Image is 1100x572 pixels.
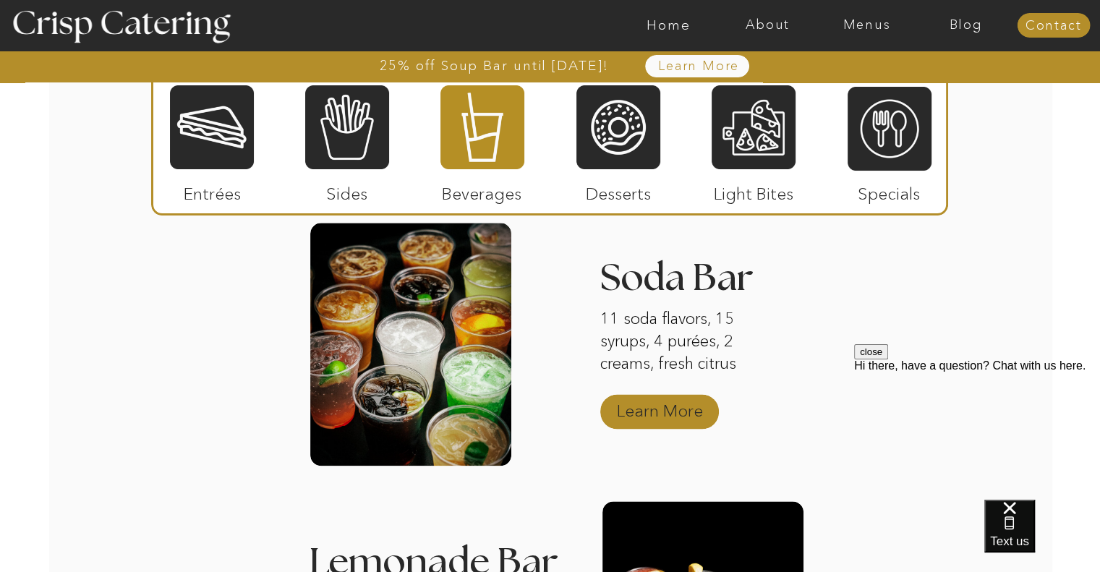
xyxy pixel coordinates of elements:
a: Home [619,18,718,33]
p: Light Bites [706,169,802,211]
p: Desserts [571,169,667,211]
a: About [718,18,817,33]
h3: Soda Bar [600,260,801,299]
iframe: podium webchat widget bubble [984,500,1100,572]
p: Entrées [164,169,260,211]
a: Contact [1017,19,1090,33]
p: Sides [299,169,395,211]
p: 11 soda flavors, 15 syrups, 4 purées, 2 creams, fresh citrus [600,308,780,377]
a: Learn More [612,386,708,428]
a: 25% off Soup Bar until [DATE]! [328,59,661,73]
iframe: podium webchat widget prompt [854,344,1100,518]
h3: Lemonade Bar [309,544,572,562]
p: Specials [841,169,937,211]
a: Learn More [625,59,773,74]
p: Beverages [434,169,530,211]
a: Blog [916,18,1015,33]
a: Menus [817,18,916,33]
